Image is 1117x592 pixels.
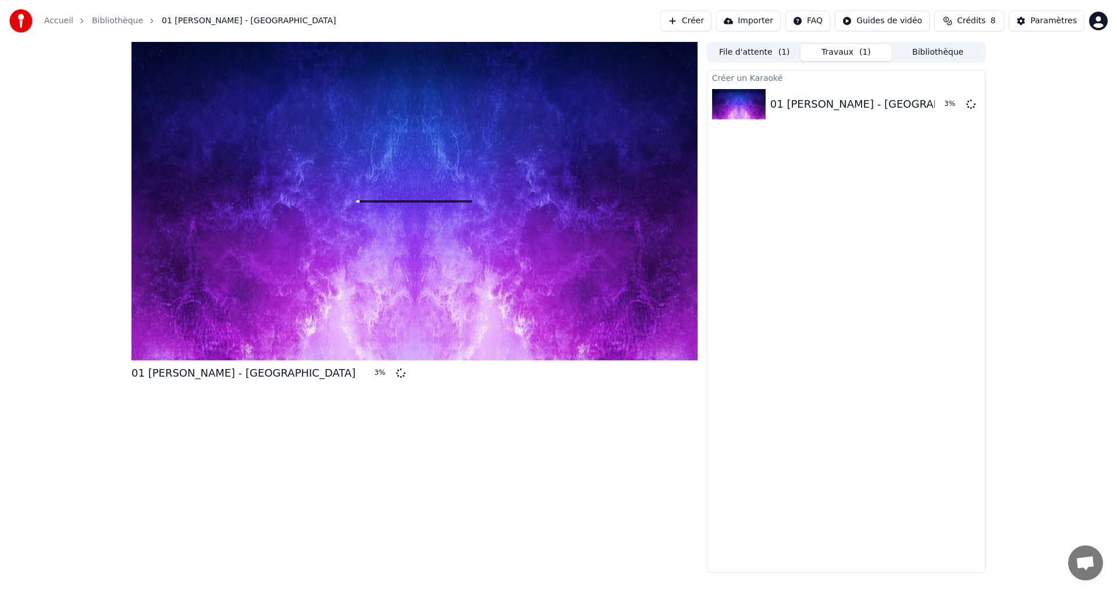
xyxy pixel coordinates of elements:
button: Guides de vidéo [835,10,930,31]
button: Bibliothèque [892,44,984,61]
div: 01 [PERSON_NAME] - [GEOGRAPHIC_DATA] [770,96,994,112]
img: youka [9,9,33,33]
div: Ouvrir le chat [1068,545,1103,580]
div: 3 % [944,100,962,109]
button: Paramètres [1009,10,1084,31]
button: Crédits8 [934,10,1004,31]
span: ( 1 ) [778,47,790,58]
span: ( 1 ) [859,47,871,58]
div: 01 [PERSON_NAME] - [GEOGRAPHIC_DATA] [131,365,355,381]
nav: breadcrumb [44,15,336,27]
div: Paramètres [1030,15,1077,27]
button: Importer [716,10,781,31]
button: FAQ [785,10,830,31]
div: Créer un Karaoké [707,70,985,84]
button: Travaux [801,44,892,61]
span: 01 [PERSON_NAME] - [GEOGRAPHIC_DATA] [162,15,336,27]
button: File d'attente [709,44,801,61]
a: Accueil [44,15,73,27]
div: 3 % [374,368,392,378]
a: Bibliothèque [92,15,143,27]
span: 8 [990,15,995,27]
button: Créer [660,10,712,31]
span: Crédits [957,15,986,27]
